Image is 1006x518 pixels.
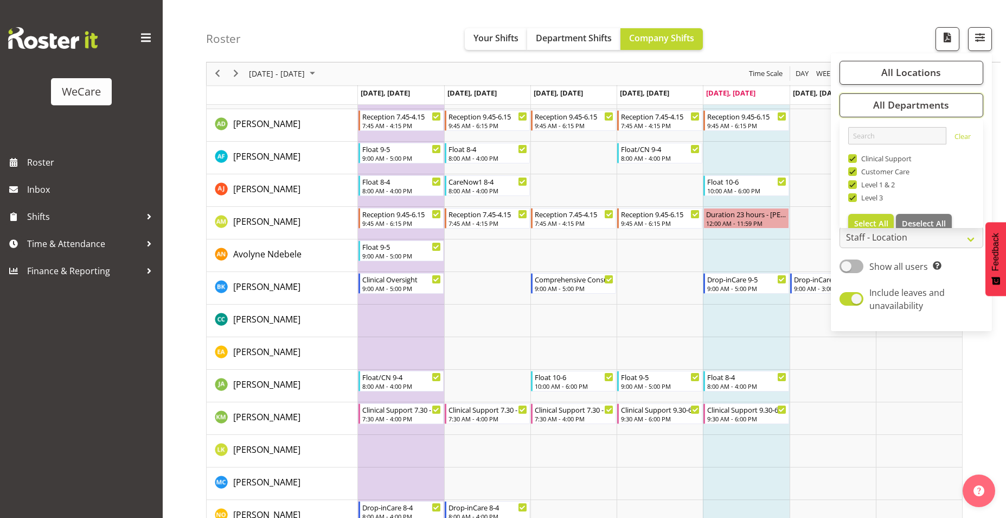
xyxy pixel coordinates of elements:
a: [PERSON_NAME] [233,280,300,293]
div: Kishendri Moodley"s event - Clinical Support 7.30 - 4 Begin From Wednesday, September 24, 2025 at... [531,403,616,424]
div: CareNow1 8-4 [448,176,527,187]
div: Jane Arps"s event - Float/CN 9-4 Begin From Monday, September 22, 2025 at 8:00:00 AM GMT+12:00 En... [358,371,444,391]
div: 8:00 AM - 4:00 PM [621,154,700,162]
div: Comprehensive Consult 9-5 [535,274,613,285]
span: [PERSON_NAME] [233,216,300,228]
div: 10:00 AM - 6:00 PM [707,186,786,195]
div: Duration 23 hours - [PERSON_NAME] [706,209,786,219]
div: Float/CN 9-4 [621,143,700,154]
div: Kishendri Moodley"s event - Clinical Support 7.30 - 4 Begin From Tuesday, September 23, 2025 at 7... [445,403,530,424]
span: [PERSON_NAME] [233,411,300,423]
td: Avolyne Ndebele resource [207,239,358,272]
div: 7:45 AM - 4:15 PM [621,121,700,130]
span: Department Shifts [536,32,612,44]
span: Level 3 [857,193,883,202]
a: Clear [954,131,971,144]
td: Mary Childs resource [207,468,358,500]
div: Reception 9.45-6.15 [448,111,527,122]
div: 7:30 AM - 4:00 PM [535,414,613,423]
img: help-xxl-2.png [973,485,984,496]
span: [PERSON_NAME] [233,150,300,162]
div: Aleea Devenport"s event - Reception 7.45-4.15 Begin From Monday, September 22, 2025 at 7:45:00 AM... [358,110,444,131]
div: Jane Arps"s event - Float 8-4 Begin From Friday, September 26, 2025 at 8:00:00 AM GMT+12:00 Ends ... [703,371,789,391]
div: Reception 9.45-6.15 [362,209,441,219]
span: Company Shifts [629,32,694,44]
span: Select All [854,218,888,229]
div: Clinical Support 9.30-6 [707,404,786,415]
span: [DATE], [DATE] [447,88,497,98]
span: Clinical Support [857,154,912,163]
button: Previous [210,67,225,81]
div: Alex Ferguson"s event - Float 9-5 Begin From Monday, September 22, 2025 at 9:00:00 AM GMT+12:00 E... [358,143,444,163]
td: Antonia Mao resource [207,207,358,239]
div: Reception 9.45-6.15 [535,111,613,122]
div: 10:00 AM - 6:00 PM [535,382,613,390]
a: [PERSON_NAME] [233,215,300,228]
div: Amy Johannsen"s event - Float 10-6 Begin From Friday, September 26, 2025 at 10:00:00 AM GMT+12:00... [703,175,789,196]
div: 7:45 AM - 4:15 PM [362,121,441,130]
div: Reception 9.45-6.15 [707,111,786,122]
div: Aleea Devenport"s event - Reception 7.45-4.15 Begin From Thursday, September 25, 2025 at 7:45:00 ... [617,110,702,131]
td: Jane Arps resource [207,370,358,402]
button: Select All [848,214,894,233]
div: 9:00 AM - 5:00 PM [535,284,613,293]
img: Rosterit website logo [8,27,98,49]
div: 7:30 AM - 4:00 PM [362,414,441,423]
div: Aleea Devenport"s event - Reception 9.45-6.15 Begin From Tuesday, September 23, 2025 at 9:45:00 A... [445,110,530,131]
div: Reception 7.45-4.15 [448,209,527,219]
a: [PERSON_NAME] [233,345,300,358]
span: Shifts [27,209,141,225]
span: Level 1 & 2 [857,180,895,189]
div: Float/CN 9-4 [362,371,441,382]
span: Day [794,67,810,81]
span: Include leaves and unavailability [869,287,945,312]
a: [PERSON_NAME] [233,117,300,130]
span: [PERSON_NAME] [233,281,300,293]
div: 8:00 AM - 4:00 PM [707,382,786,390]
button: Time Scale [747,67,785,81]
span: [DATE] - [DATE] [248,67,306,81]
div: Float 10-6 [707,176,786,187]
span: Time Scale [748,67,784,81]
span: [DATE], [DATE] [534,88,583,98]
div: 9:45 AM - 6:15 PM [362,219,441,228]
div: Antonia Mao"s event - Reception 7.45-4.15 Begin From Wednesday, September 24, 2025 at 7:45:00 AM ... [531,208,616,229]
span: [PERSON_NAME] [233,378,300,390]
div: September 22 - 28, 2025 [245,62,322,85]
button: Company Shifts [620,28,703,50]
span: [PERSON_NAME] [233,183,300,195]
span: Show all users [869,261,928,273]
td: Amy Johannsen resource [207,174,358,207]
div: 9:00 AM - 5:00 PM [621,382,700,390]
div: Aleea Devenport"s event - Reception 9.45-6.15 Begin From Friday, September 26, 2025 at 9:45:00 AM... [703,110,789,131]
div: Clinical Oversight [362,274,441,285]
div: 9:00 AM - 5:00 PM [362,251,441,260]
div: Float 9-5 [362,241,441,252]
div: 12:00 AM - 11:59 PM [706,219,786,228]
span: Feedback [991,233,1001,271]
button: Deselect All [896,214,952,233]
span: Avolyne Ndebele [233,248,302,260]
div: 9:45 AM - 6:15 PM [621,219,700,228]
div: Float 8-4 [707,371,786,382]
div: Float 10-6 [535,371,613,382]
a: [PERSON_NAME] [233,476,300,489]
div: Clinical Support 9.30-6 [621,404,700,415]
div: WeCare [62,84,101,100]
span: Deselect All [902,218,946,229]
div: Drop-inCare 9-3 [794,274,873,285]
div: 9:00 AM - 5:00 PM [707,284,786,293]
div: Reception 7.45-4.15 [621,111,700,122]
div: Amy Johannsen"s event - Float 8-4 Begin From Monday, September 22, 2025 at 8:00:00 AM GMT+12:00 E... [358,175,444,196]
span: [DATE], [DATE] [361,88,410,98]
button: All Locations [840,61,983,85]
div: Alex Ferguson"s event - Float/CN 9-4 Begin From Thursday, September 25, 2025 at 8:00:00 AM GMT+12... [617,143,702,163]
span: Week [815,67,836,81]
button: Timeline Day [794,67,811,81]
div: Antonia Mao"s event - Reception 9.45-6.15 Begin From Monday, September 22, 2025 at 9:45:00 AM GMT... [358,208,444,229]
span: Roster [27,154,157,170]
div: Clinical Support 7.30 - 4 [448,404,527,415]
div: Clinical Support 7.30 - 4 [535,404,613,415]
span: Time & Attendance [27,236,141,252]
div: Float 8-4 [362,176,441,187]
